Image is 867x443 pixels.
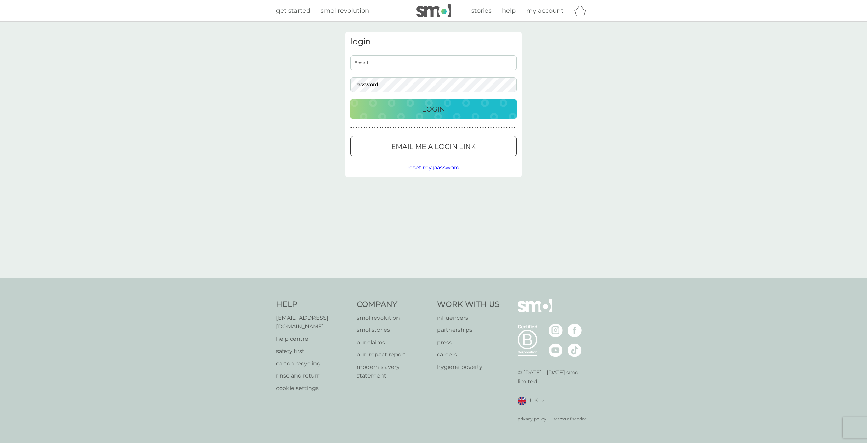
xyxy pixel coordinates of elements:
[518,368,591,386] p: © [DATE] - [DATE] smol limited
[511,126,513,130] p: ●
[357,363,430,380] p: modern slavery statement
[451,126,452,130] p: ●
[437,338,500,347] p: press
[422,126,423,130] p: ●
[391,141,476,152] p: Email me a login link
[350,99,517,119] button: Login
[541,399,544,403] img: select a new location
[321,7,369,15] span: smol revolution
[549,324,563,337] img: visit the smol Instagram page
[461,126,463,130] p: ●
[446,126,447,130] p: ●
[419,126,420,130] p: ●
[437,350,500,359] a: careers
[356,126,357,130] p: ●
[395,126,397,130] p: ●
[488,126,489,130] p: ●
[406,126,407,130] p: ●
[276,6,310,16] a: get started
[409,126,410,130] p: ●
[518,416,546,422] a: privacy policy
[393,126,394,130] p: ●
[364,126,365,130] p: ●
[469,126,471,130] p: ●
[357,338,430,347] a: our claims
[437,363,500,372] a: hygiene poverty
[358,126,360,130] p: ●
[357,313,430,322] p: smol revolution
[437,313,500,322] p: influencers
[477,126,478,130] p: ●
[276,371,350,380] a: rinse and return
[518,397,526,405] img: UK flag
[276,384,350,393] p: cookie settings
[321,6,369,16] a: smol revolution
[574,4,591,18] div: basket
[437,326,500,335] a: partnerships
[276,335,350,344] a: help centre
[430,126,431,130] p: ●
[456,126,457,130] p: ●
[440,126,441,130] p: ●
[432,126,433,130] p: ●
[453,126,455,130] p: ●
[385,126,386,130] p: ●
[490,126,492,130] p: ●
[414,126,415,130] p: ●
[276,7,310,15] span: get started
[493,126,494,130] p: ●
[357,299,430,310] h4: Company
[514,126,515,130] p: ●
[403,126,405,130] p: ●
[276,347,350,356] a: safety first
[369,126,370,130] p: ●
[509,126,510,130] p: ●
[448,126,449,130] p: ●
[374,126,376,130] p: ●
[276,313,350,331] a: [EMAIL_ADDRESS][DOMAIN_NAME]
[407,164,460,171] span: reset my password
[372,126,373,130] p: ●
[366,126,368,130] p: ●
[353,126,355,130] p: ●
[422,104,445,115] p: Login
[411,126,412,130] p: ●
[474,126,476,130] p: ●
[417,126,418,130] p: ●
[549,343,563,357] img: visit the smol Youtube page
[387,126,389,130] p: ●
[472,126,473,130] p: ●
[401,126,402,130] p: ●
[416,4,451,17] img: smol
[357,350,430,359] a: our impact report
[568,343,582,357] img: visit the smol Tiktok page
[482,126,484,130] p: ●
[398,126,399,130] p: ●
[471,7,492,15] span: stories
[554,416,587,422] a: terms of service
[390,126,391,130] p: ●
[495,126,497,130] p: ●
[498,126,500,130] p: ●
[382,126,384,130] p: ●
[357,326,430,335] a: smol stories
[377,126,378,130] p: ●
[471,6,492,16] a: stories
[276,359,350,368] a: carton recycling
[501,126,502,130] p: ●
[276,299,350,310] h4: Help
[459,126,460,130] p: ●
[427,126,428,130] p: ●
[526,6,563,16] a: my account
[467,126,468,130] p: ●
